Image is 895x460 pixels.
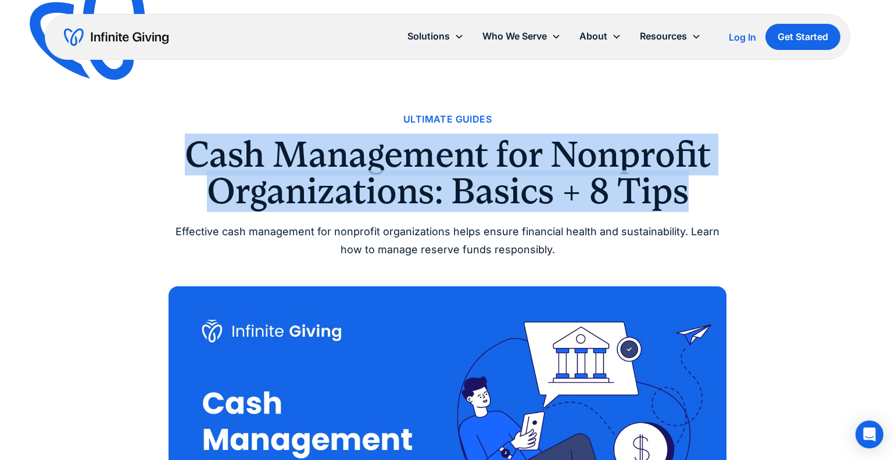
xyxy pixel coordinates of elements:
div: Who We Serve [473,24,570,49]
div: Log In [729,33,756,42]
div: Solutions [398,24,473,49]
a: Ultimate Guides [403,112,492,127]
div: Effective cash management for nonprofit organizations helps ensure financial health and sustainab... [169,223,726,258]
div: Resources [631,24,710,49]
div: About [570,24,631,49]
a: Log In [729,30,756,44]
div: Who We Serve [482,28,547,44]
div: About [579,28,607,44]
div: Open Intercom Messenger [855,421,883,448]
div: Resources [640,28,687,44]
a: Get Started [765,24,840,50]
div: Solutions [407,28,450,44]
h1: Cash Management for Nonprofit Organizations: Basics + 8 Tips [169,136,726,209]
a: home [64,28,169,46]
